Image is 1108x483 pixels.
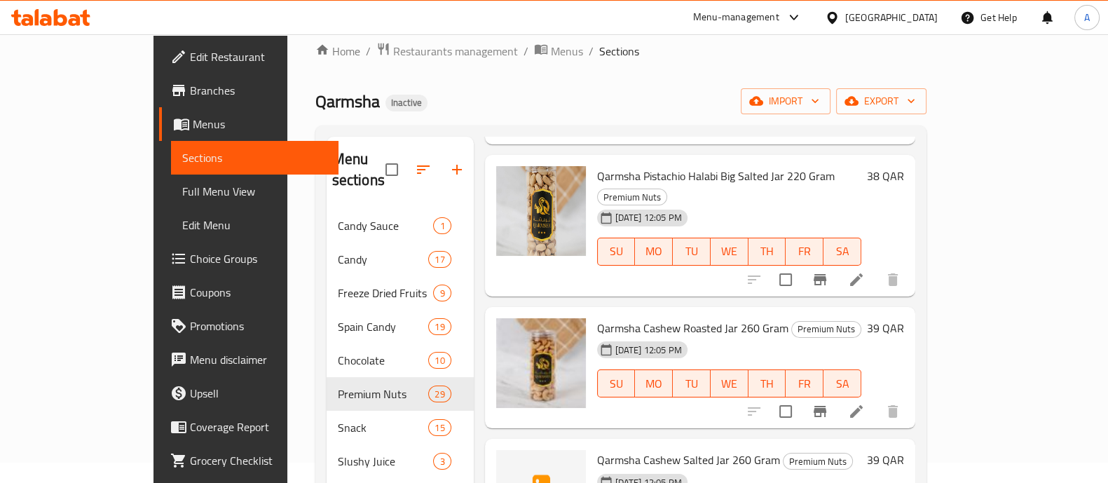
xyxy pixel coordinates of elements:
[867,318,904,338] h6: 39 QAR
[159,410,338,444] a: Coverage Report
[711,238,748,266] button: WE
[741,88,830,114] button: import
[693,9,779,26] div: Menu-management
[786,238,823,266] button: FR
[673,369,711,397] button: TU
[848,403,865,420] a: Edit menu item
[190,385,327,402] span: Upsell
[159,242,338,275] a: Choice Groups
[748,238,786,266] button: TH
[597,165,835,186] span: Qarmsha Pistachio Halabi Big Salted Jar 220 Gram
[171,141,338,175] a: Sections
[338,217,434,234] span: Candy Sauce
[332,149,385,191] h2: Menu sections
[784,454,852,470] span: Premium Nuts
[428,318,451,335] div: items
[190,48,327,65] span: Edit Restaurant
[428,352,451,369] div: items
[338,285,434,301] span: Freeze Dried Fruits
[823,238,861,266] button: SA
[366,43,371,60] li: /
[434,287,450,300] span: 9
[190,82,327,99] span: Branches
[190,318,327,334] span: Promotions
[327,209,474,243] div: Candy Sauce1
[845,10,938,25] div: [GEOGRAPHIC_DATA]
[635,238,673,266] button: MO
[429,253,450,266] span: 17
[159,376,338,410] a: Upsell
[182,149,327,166] span: Sections
[598,189,666,205] span: Premium Nuts
[829,374,856,394] span: SA
[534,42,583,60] a: Menus
[429,354,450,367] span: 10
[711,369,748,397] button: WE
[673,238,711,266] button: TU
[641,241,667,261] span: MO
[748,369,786,397] button: TH
[338,251,429,268] span: Candy
[171,175,338,208] a: Full Menu View
[338,386,429,402] span: Premium Nuts
[783,453,853,470] div: Premium Nuts
[597,189,667,205] div: Premium Nuts
[867,166,904,186] h6: 38 QAR
[338,453,434,470] span: Slushy Juice
[496,166,586,256] img: Qarmsha Pistachio Halabi Big Salted Jar 220 Gram
[836,88,926,114] button: export
[159,275,338,309] a: Coupons
[376,42,518,60] a: Restaurants management
[771,265,800,294] span: Select to update
[190,284,327,301] span: Coupons
[433,285,451,301] div: items
[752,93,819,110] span: import
[678,241,705,261] span: TU
[803,395,837,428] button: Branch-specific-item
[791,374,818,394] span: FR
[190,452,327,469] span: Grocery Checklist
[754,374,781,394] span: TH
[428,419,451,436] div: items
[190,351,327,368] span: Menu disclaimer
[159,107,338,141] a: Menus
[791,321,861,338] div: Premium Nuts
[338,318,429,335] span: Spain Candy
[338,419,429,436] span: Snack
[385,97,428,109] span: Inactive
[315,86,380,117] span: Qarmsha
[190,250,327,267] span: Choice Groups
[791,241,818,261] span: FR
[597,318,788,339] span: Qarmsha Cashew Roasted Jar 260 Gram
[792,321,861,337] span: Premium Nuts
[1084,10,1090,25] span: A
[327,411,474,444] div: Snack15
[440,153,474,186] button: Add section
[428,251,451,268] div: items
[159,444,338,477] a: Grocery Checklist
[429,421,450,435] span: 15
[327,276,474,310] div: Freeze Dried Fruits9
[171,208,338,242] a: Edit Menu
[678,374,705,394] span: TU
[589,43,594,60] li: /
[847,93,915,110] span: export
[429,388,450,401] span: 29
[716,374,743,394] span: WE
[385,95,428,111] div: Inactive
[603,241,630,261] span: SU
[597,449,780,470] span: Qarmsha Cashew Salted Jar 260 Gram
[867,450,904,470] h6: 39 QAR
[829,241,856,261] span: SA
[786,369,823,397] button: FR
[603,374,630,394] span: SU
[551,43,583,60] span: Menus
[182,183,327,200] span: Full Menu View
[610,343,688,357] span: [DATE] 12:05 PM
[159,40,338,74] a: Edit Restaurant
[848,271,865,288] a: Edit menu item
